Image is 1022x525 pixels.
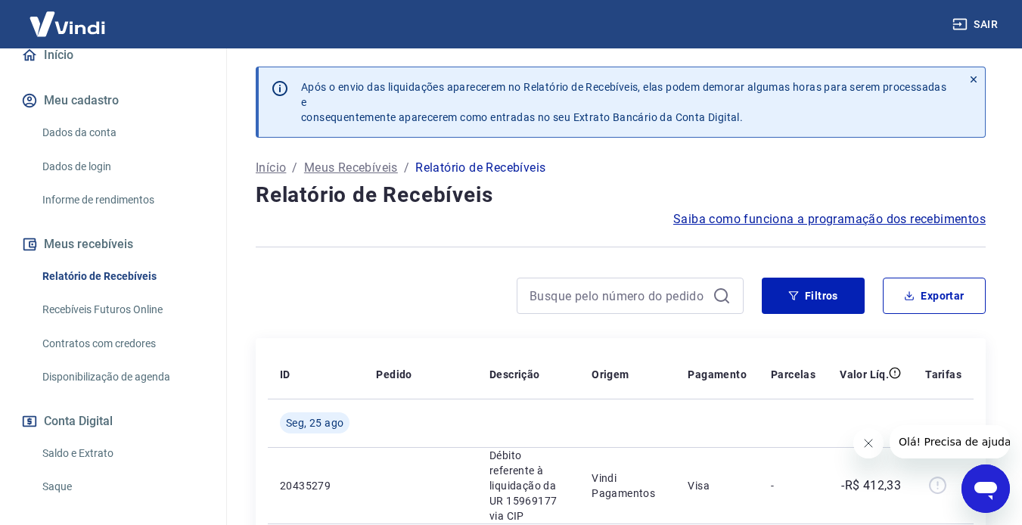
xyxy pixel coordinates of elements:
[841,477,901,495] p: -R$ 412,33
[771,478,815,493] p: -
[301,79,950,125] p: Após o envio das liquidações aparecerem no Relatório de Recebíveis, elas podem demorar algumas ho...
[415,159,545,177] p: Relatório de Recebíveis
[688,478,747,493] p: Visa
[840,367,889,382] p: Valor Líq.
[36,151,208,182] a: Dados de login
[762,278,865,314] button: Filtros
[530,284,707,307] input: Busque pelo número do pedido
[18,1,116,47] img: Vindi
[304,159,398,177] a: Meus Recebíveis
[36,362,208,393] a: Disponibilização de agenda
[292,159,297,177] p: /
[18,39,208,72] a: Início
[36,261,208,292] a: Relatório de Recebíveis
[883,278,986,314] button: Exportar
[280,478,352,493] p: 20435279
[36,185,208,216] a: Informe de rendimentos
[688,367,747,382] p: Pagamento
[36,438,208,469] a: Saldo e Extrato
[890,425,1010,458] iframe: Mensagem da empresa
[489,448,567,523] p: Débito referente à liquidação da UR 15969177 via CIP
[592,367,629,382] p: Origem
[376,367,412,382] p: Pedido
[592,471,663,501] p: Vindi Pagamentos
[404,159,409,177] p: /
[36,117,208,148] a: Dados da conta
[961,464,1010,513] iframe: Botão para abrir a janela de mensagens
[36,328,208,359] a: Contratos com credores
[18,405,208,438] button: Conta Digital
[280,367,290,382] p: ID
[853,428,884,458] iframe: Fechar mensagem
[925,367,961,382] p: Tarifas
[256,159,286,177] a: Início
[9,11,127,23] span: Olá! Precisa de ajuda?
[36,294,208,325] a: Recebíveis Futuros Online
[489,367,540,382] p: Descrição
[36,471,208,502] a: Saque
[18,84,208,117] button: Meu cadastro
[286,415,343,430] span: Seg, 25 ago
[673,210,986,228] a: Saiba como funciona a programação dos recebimentos
[256,180,986,210] h4: Relatório de Recebíveis
[18,228,208,261] button: Meus recebíveis
[771,367,815,382] p: Parcelas
[949,11,1004,39] button: Sair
